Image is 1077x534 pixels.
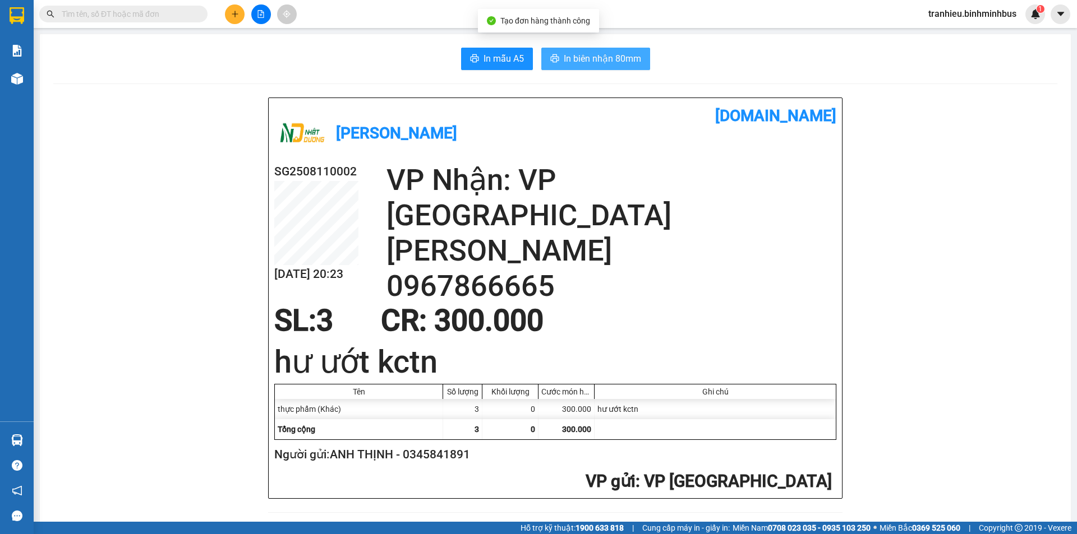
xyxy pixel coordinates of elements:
[386,268,836,304] h2: 0967866665
[12,510,22,521] span: message
[275,399,443,419] div: thực phẩm (Khác)
[443,399,482,419] div: 3
[62,8,194,20] input: Tìm tên, số ĐT hoặc mã đơn
[10,7,24,24] img: logo-vxr
[274,265,358,284] h2: [DATE] 20:23
[564,52,641,66] span: In biên nhận 80mm
[642,522,730,534] span: Cung cấp máy in - giấy in:
[541,387,591,396] div: Cước món hàng
[12,460,22,471] span: question-circle
[880,522,960,534] span: Miền Bắc
[225,4,245,24] button: plus
[381,303,544,338] span: CR : 300.000
[251,4,271,24] button: file-add
[257,10,265,18] span: file-add
[1015,524,1023,532] span: copyright
[274,303,316,338] span: SL:
[461,48,533,70] button: printerIn mẫu A5
[1056,9,1066,19] span: caret-down
[12,485,22,496] span: notification
[500,16,590,25] span: Tạo đơn hàng thành công
[484,52,524,66] span: In mẫu A5
[562,425,591,434] span: 300.000
[336,124,457,142] b: [PERSON_NAME]
[47,10,54,18] span: search
[969,522,970,534] span: |
[550,54,559,64] span: printer
[485,387,535,396] div: Khối lượng
[274,106,330,162] img: logo.jpg
[919,7,1025,21] span: tranhieu.binhminhbus
[1051,4,1070,24] button: caret-down
[541,48,650,70] button: printerIn biên nhận 80mm
[274,162,358,181] h2: SG2508110002
[531,425,535,434] span: 0
[873,526,877,530] span: ⚪️
[595,399,836,419] div: hư ướt kctn
[538,399,595,419] div: 300.000
[274,340,836,384] h1: hư ướt kctn
[274,445,832,464] h2: Người gửi: ANH THỊNH - 0345841891
[278,425,315,434] span: Tổng cộng
[11,73,23,85] img: warehouse-icon
[386,233,836,268] h2: [PERSON_NAME]
[576,523,624,532] strong: 1900 633 818
[386,162,836,233] h2: VP Nhận: VP [GEOGRAPHIC_DATA]
[597,387,833,396] div: Ghi chú
[316,303,333,338] span: 3
[278,387,440,396] div: Tên
[1037,5,1044,13] sup: 1
[487,16,496,25] span: check-circle
[768,523,871,532] strong: 0708 023 035 - 0935 103 250
[231,10,239,18] span: plus
[482,399,538,419] div: 0
[1038,5,1042,13] span: 1
[283,10,291,18] span: aim
[274,470,832,493] h2: : VP [GEOGRAPHIC_DATA]
[446,387,479,396] div: Số lượng
[11,45,23,57] img: solution-icon
[470,54,479,64] span: printer
[586,471,636,491] span: VP gửi
[277,4,297,24] button: aim
[715,106,836,125] b: [DOMAIN_NAME]
[1030,9,1041,19] img: icon-new-feature
[521,522,624,534] span: Hỗ trợ kỹ thuật:
[733,522,871,534] span: Miền Nam
[11,434,23,446] img: warehouse-icon
[475,425,479,434] span: 3
[632,522,634,534] span: |
[912,523,960,532] strong: 0369 525 060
